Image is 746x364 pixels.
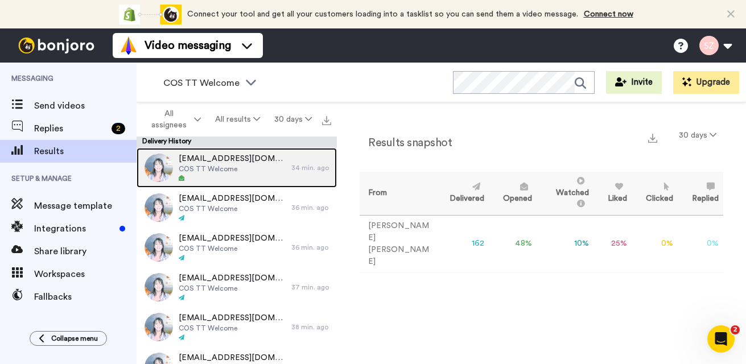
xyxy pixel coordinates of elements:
td: [PERSON_NAME] [PERSON_NAME] [360,215,435,272]
h2: Results snapshot [360,136,452,149]
a: [EMAIL_ADDRESS][DOMAIN_NAME]COS TT Welcome36 min. ago [137,227,337,267]
span: [EMAIL_ADDRESS][DOMAIN_NAME] [179,352,286,363]
td: 48 % [489,215,537,272]
img: bj-logo-header-white.svg [14,38,99,53]
button: 30 days [267,109,319,130]
a: [EMAIL_ADDRESS][DOMAIN_NAME]COS TT Welcome34 min. ago [137,148,337,188]
span: COS TT Welcome [163,76,240,90]
td: 0 % [678,215,723,272]
img: vm-color.svg [119,36,138,55]
th: Liked [593,172,632,215]
th: Watched [537,172,594,215]
button: 30 days [672,125,723,146]
span: COS TT Welcome [179,164,286,173]
span: Workspaces [34,267,137,281]
th: Replied [678,172,723,215]
span: COS TT Welcome [179,324,286,333]
div: 36 min. ago [291,243,331,252]
div: 36 min. ago [291,203,331,212]
a: [EMAIL_ADDRESS][DOMAIN_NAME]COS TT Welcome36 min. ago [137,188,337,227]
span: Message template [34,199,137,213]
th: From [360,172,435,215]
div: 37 min. ago [291,283,331,292]
span: COS TT Welcome [179,204,286,213]
img: 6a702e00-79be-46bd-971a-354dee731497-thumb.jpg [145,154,173,182]
button: Collapse menu [30,331,107,346]
div: 34 min. ago [291,163,331,172]
iframe: Intercom live chat [707,325,735,353]
span: Video messaging [145,38,231,53]
td: 10 % [537,215,594,272]
span: Replies [34,122,107,135]
th: Clicked [632,172,678,215]
button: Invite [606,71,662,94]
button: Export all results that match these filters now. [319,111,335,128]
span: COS TT Welcome [179,284,286,293]
span: Share library [34,245,137,258]
span: Collapse menu [51,334,98,343]
th: Delivered [435,172,489,215]
div: Delivery History [137,136,337,148]
img: b7bb50f1-dd7c-4847-a8bc-d58e92dca9f4-thumb.jpg [145,233,173,262]
button: All assignees [139,104,208,135]
span: [EMAIL_ADDRESS][DOMAIN_NAME] [179,272,286,284]
td: 0 % [632,215,678,272]
span: Connect your tool and get all your customers loading into a tasklist so you can send them a video... [187,10,578,18]
span: All assignees [146,108,192,131]
img: export.svg [322,116,331,125]
div: 2 [112,123,125,134]
div: 38 min. ago [291,322,331,332]
th: Opened [489,172,537,215]
span: [EMAIL_ADDRESS][DOMAIN_NAME] [179,193,286,204]
a: [EMAIL_ADDRESS][DOMAIN_NAME]COS TT Welcome37 min. ago [137,267,337,307]
a: [EMAIL_ADDRESS][DOMAIN_NAME]COS TT Welcome38 min. ago [137,307,337,347]
span: Fallbacks [34,290,137,304]
div: animation [119,5,182,24]
td: 162 [435,215,489,272]
a: Connect now [584,10,633,18]
img: export.svg [648,134,657,143]
span: COS TT Welcome [179,244,286,253]
img: 836035d6-fcfb-48cd-8229-f6da4d212b58-thumb.jpg [145,313,173,341]
img: 799cf55a-3dc0-402c-b77e-468f9079a45d-thumb.jpg [145,193,173,222]
span: [EMAIL_ADDRESS][DOMAIN_NAME] [179,312,286,324]
button: Upgrade [673,71,739,94]
span: Integrations [34,222,115,235]
span: [EMAIL_ADDRESS][DOMAIN_NAME] [179,153,286,164]
span: [EMAIL_ADDRESS][DOMAIN_NAME] [179,233,286,244]
td: 25 % [593,215,632,272]
button: All results [208,109,267,130]
img: e2d20299-a3f5-45b0-a608-867a6a4b6325-thumb.jpg [145,273,173,301]
button: Export a summary of each team member’s results that match this filter now. [645,129,661,146]
span: 2 [731,325,740,334]
span: Send videos [34,99,137,113]
span: Results [34,144,137,158]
